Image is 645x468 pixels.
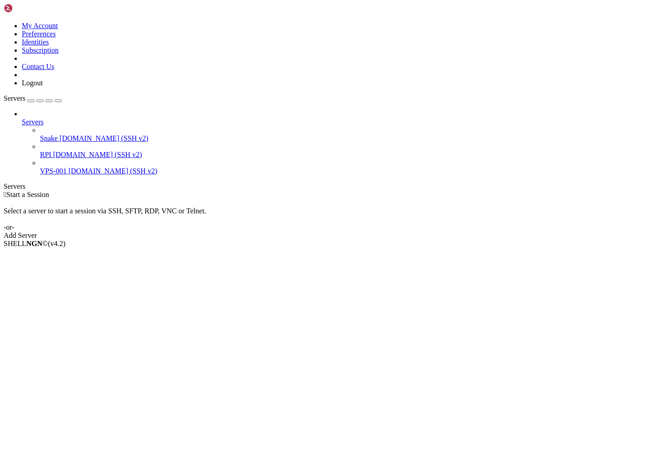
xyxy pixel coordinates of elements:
a: Contact Us [22,63,55,70]
div: Select a server to start a session via SSH, SFTP, RDP, VNC or Telnet. -or- [4,199,641,232]
a: My Account [22,22,58,30]
img: Shellngn [4,4,56,13]
a: VPS-001 [DOMAIN_NAME] (SSH v2) [40,167,641,175]
div: Servers [4,182,641,191]
span: [DOMAIN_NAME] (SSH v2) [53,151,142,158]
li: RPI [DOMAIN_NAME] (SSH v2) [40,143,641,159]
a: Servers [22,118,641,126]
a: Preferences [22,30,56,38]
span: VPS-001 [40,167,67,175]
span: Servers [22,118,44,126]
b: NGN [26,240,43,247]
span: Snake [40,134,58,142]
span: RPI [40,151,51,158]
span: SHELL © [4,240,65,247]
span: Servers [4,94,25,102]
li: VPS-001 [DOMAIN_NAME] (SSH v2) [40,159,641,175]
a: Logout [22,79,43,87]
li: Servers [22,110,641,175]
li: Snake [DOMAIN_NAME] (SSH v2) [40,126,641,143]
a: Identities [22,38,49,46]
a: Subscription [22,46,59,54]
div: Add Server [4,232,641,240]
a: RPI [DOMAIN_NAME] (SSH v2) [40,151,641,159]
span: [DOMAIN_NAME] (SSH v2) [69,167,158,175]
a: Snake [DOMAIN_NAME] (SSH v2) [40,134,641,143]
span: 4.2.0 [48,240,66,247]
span: [DOMAIN_NAME] (SSH v2) [60,134,149,142]
a: Servers [4,94,62,102]
span: Start a Session [6,191,49,198]
span:  [4,191,6,198]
